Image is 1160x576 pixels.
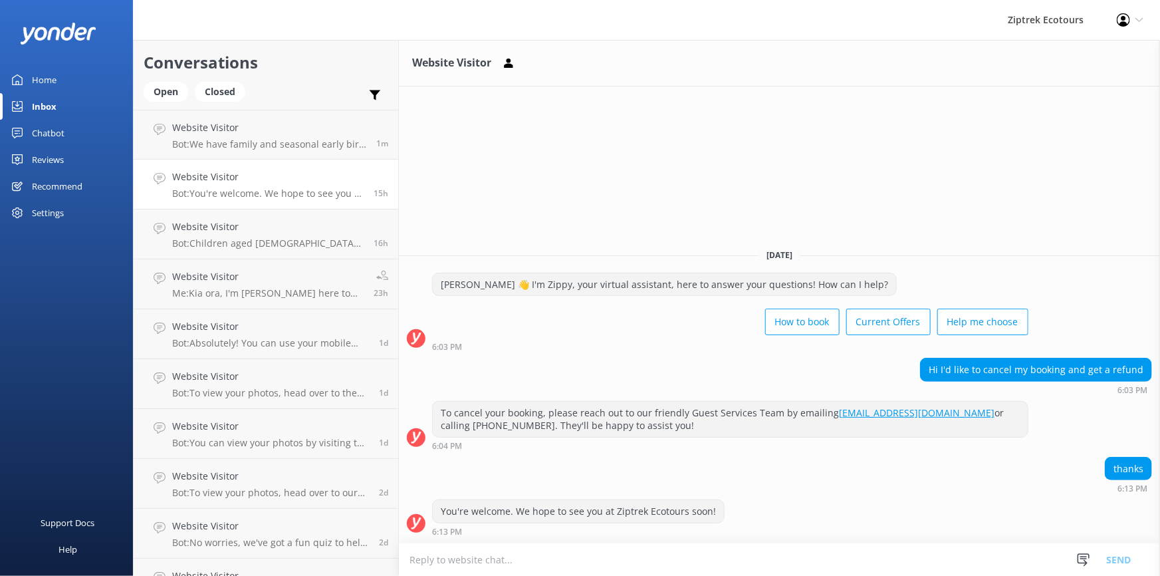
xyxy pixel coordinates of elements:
div: Hi I'd like to cancel my booking and get a refund [921,359,1151,381]
div: Recommend [32,173,82,200]
h4: Website Visitor [172,419,369,434]
a: Website VisitorBot:Absolutely! You can use your mobile phone on all ziplines except for the 6th z... [134,309,398,359]
h4: Website Visitor [172,219,364,234]
p: Bot: You can view your photos by visiting the My Photos Page on our website and selecting the exa... [172,437,369,449]
a: Website VisitorBot:To view your photos, head over to the My Photos Page on our website and select... [134,359,398,409]
span: Sep 28 2025 09:58am (UTC +13:00) Pacific/Auckland [374,287,388,299]
a: Website VisitorMe:Kia ora, I'm [PERSON_NAME] here to help from Guest Services! During the peak pe... [134,259,398,309]
p: Bot: To view your photos, head over to our My Photos Page at [URL][DOMAIN_NAME] and select the ex... [172,487,369,499]
h4: Website Visitor [172,170,364,184]
a: Website VisitorBot:To view your photos, head over to our My Photos Page at [URL][DOMAIN_NAME] and... [134,459,398,509]
span: Sep 28 2025 06:13pm (UTC +13:00) Pacific/Auckland [374,188,388,199]
div: Chatbot [32,120,64,146]
a: Website VisitorBot:You can view your photos by visiting the My Photos Page on our website and sel... [134,409,398,459]
div: Sep 28 2025 06:13pm (UTC +13:00) Pacific/Auckland [432,527,725,536]
h4: Website Visitor [172,469,369,484]
span: Sep 27 2025 01:11pm (UTC +13:00) Pacific/Auckland [379,387,388,398]
div: thanks [1105,458,1151,480]
div: Support Docs [41,509,95,536]
p: Bot: You're welcome. We hope to see you at Ziptrek Ecotours soon! [172,188,364,200]
div: Closed [195,82,245,102]
p: Bot: Absolutely! You can use your mobile phone on all ziplines except for the 6th zipline, as lon... [172,337,369,349]
a: Open [144,84,195,98]
a: Closed [195,84,252,98]
div: Help [58,536,77,563]
span: Sep 27 2025 01:09pm (UTC +13:00) Pacific/Auckland [379,437,388,448]
div: Settings [32,200,64,226]
p: Bot: No worries, we've got a fun quiz to help you choose the best zipline adventure! You can take... [172,537,369,549]
h4: Website Visitor [172,120,366,135]
div: Inbox [32,93,57,120]
button: Current Offers [846,309,931,335]
span: Sep 28 2025 05:12pm (UTC +13:00) Pacific/Auckland [374,237,388,249]
div: Open [144,82,188,102]
button: Help me choose [937,309,1028,335]
a: Website VisitorBot:You're welcome. We hope to see you at Ziptrek Ecotours soon!15h [134,160,398,210]
strong: 6:03 PM [432,343,462,351]
span: Sep 29 2025 09:35am (UTC +13:00) Pacific/Auckland [376,138,388,149]
h4: Website Visitor [172,369,369,384]
h4: Website Visitor [172,269,364,284]
a: Website VisitorBot:No worries, we've got a fun quiz to help you choose the best zipline adventure... [134,509,398,559]
a: Website VisitorBot:We have family and seasonal early bird discounts available! These offers can c... [134,110,398,160]
strong: 6:13 PM [432,528,462,536]
p: Bot: To view your photos, head over to the My Photos Page on our website and select the exact dat... [172,387,369,399]
img: yonder-white-logo.png [20,23,96,45]
div: To cancel your booking, please reach out to our friendly Guest Services Team by emailing or calli... [433,402,1028,437]
p: Bot: We have family and seasonal early bird discounts available! These offers can change througho... [172,138,366,150]
p: Bot: Children aged [DEMOGRAPHIC_DATA] need to be accompanied by an adult on our tours. Anyone age... [172,237,364,249]
a: [EMAIL_ADDRESS][DOMAIN_NAME] [839,406,994,419]
a: Website VisitorBot:Children aged [DEMOGRAPHIC_DATA] need to be accompanied by an adult on our tou... [134,210,398,259]
h3: Website Visitor [412,55,491,72]
span: Sep 27 2025 07:01pm (UTC +13:00) Pacific/Auckland [379,337,388,349]
span: [DATE] [758,249,800,261]
div: Home [32,67,57,93]
h4: Website Visitor [172,319,369,334]
div: Sep 28 2025 06:13pm (UTC +13:00) Pacific/Auckland [1105,484,1152,493]
h2: Conversations [144,50,388,75]
div: Reviews [32,146,64,173]
div: Sep 28 2025 06:03pm (UTC +13:00) Pacific/Auckland [432,342,1028,351]
button: How to book [765,309,840,335]
strong: 6:04 PM [432,442,462,450]
span: Sep 26 2025 12:59pm (UTC +13:00) Pacific/Auckland [379,537,388,548]
span: Sep 26 2025 05:28pm (UTC +13:00) Pacific/Auckland [379,487,388,498]
strong: 6:03 PM [1117,386,1147,394]
div: You're welcome. We hope to see you at Ziptrek Ecotours soon! [433,500,724,523]
p: Me: Kia ora, I'm [PERSON_NAME] here to help from Guest Services! During the peak period, we have ... [172,287,364,299]
div: Sep 28 2025 06:03pm (UTC +13:00) Pacific/Auckland [920,385,1152,394]
h4: Website Visitor [172,519,369,533]
div: Sep 28 2025 06:04pm (UTC +13:00) Pacific/Auckland [432,441,1028,450]
strong: 6:13 PM [1117,485,1147,493]
div: [PERSON_NAME] 👋 I'm Zippy, your virtual assistant, here to answer your questions! How can I help? [433,273,896,296]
